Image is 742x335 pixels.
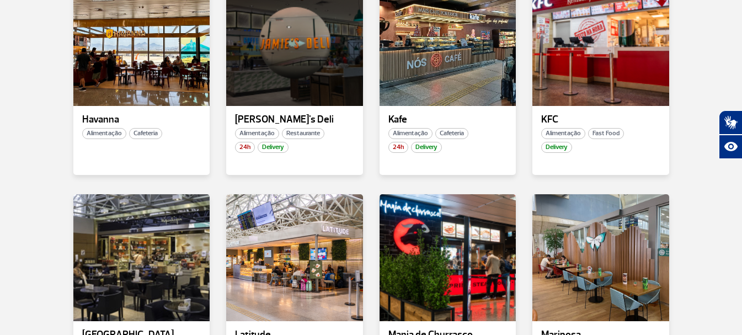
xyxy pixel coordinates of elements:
[719,110,742,159] div: Plugin de acessibilidade da Hand Talk.
[282,128,324,139] span: Restaurante
[541,142,572,153] span: Delivery
[719,110,742,135] button: Abrir tradutor de língua de sinais.
[388,114,508,125] p: Kafe
[719,135,742,159] button: Abrir recursos assistivos.
[258,142,289,153] span: Delivery
[588,128,624,139] span: Fast Food
[388,128,433,139] span: Alimentação
[129,128,162,139] span: Cafeteria
[235,114,354,125] p: [PERSON_NAME]'s Deli
[435,128,468,139] span: Cafeteria
[388,142,408,153] span: 24h
[235,142,255,153] span: 24h
[235,128,279,139] span: Alimentação
[82,128,126,139] span: Alimentação
[541,114,660,125] p: KFC
[411,142,442,153] span: Delivery
[82,114,201,125] p: Havanna
[541,128,585,139] span: Alimentação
